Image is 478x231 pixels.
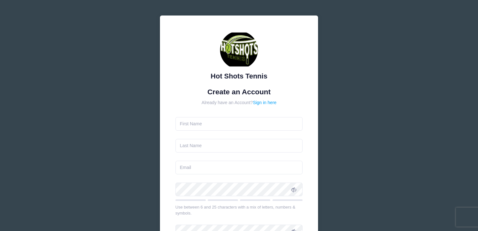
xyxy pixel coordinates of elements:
input: First Name [175,117,303,131]
div: Already have an Account? [175,99,303,106]
div: Hot Shots Tennis [175,71,303,81]
img: Hot Shots Tennis [220,31,258,69]
h1: Create an Account [175,88,303,96]
a: Sign in here [253,100,277,105]
input: Last Name [175,139,303,153]
input: Email [175,161,303,174]
div: Use between 6 and 25 characters with a mix of letters, numbers & symbols. [175,204,303,216]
